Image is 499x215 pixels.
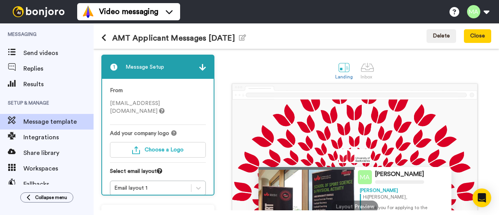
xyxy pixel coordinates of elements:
[375,171,424,178] div: [PERSON_NAME]
[35,194,67,201] span: Collapse menu
[132,146,140,154] img: upload-turquoise.svg
[110,101,165,114] span: [EMAIL_ADDRESS][DOMAIN_NAME]
[23,133,94,142] span: Integrations
[464,29,491,43] button: Close
[331,57,357,84] a: Landing
[23,179,94,189] span: Fallbacks
[110,167,206,181] div: Select email layout
[331,201,378,213] div: Layout Preview
[357,57,378,84] a: Inbox
[472,188,491,207] div: Open Intercom Messenger
[23,117,94,126] span: Message template
[199,64,206,71] img: arrow.svg
[335,74,353,80] div: Landing
[99,6,158,17] span: Video messaging
[363,194,446,201] p: Hi [PERSON_NAME] ,
[361,74,374,80] div: Inbox
[145,147,184,153] span: Choose a Logo
[20,192,73,203] button: Collapse menu
[110,87,123,95] label: From
[101,34,246,43] h1: AMT Applicant Messages [DATE]
[360,187,446,194] div: [PERSON_NAME]
[23,48,94,58] span: Send videos
[23,164,94,173] span: Workspaces
[339,149,371,163] img: d96f4681-6dd3-4c72-afba-522852b3e0b4
[23,148,94,158] span: Share library
[23,64,94,73] span: Replies
[110,130,169,137] span: Add your company logo
[358,170,372,184] img: Profile Image
[110,142,206,158] button: Choose a Logo
[110,63,118,71] span: 1
[126,63,164,71] span: Message Setup
[426,29,456,43] button: Delete
[9,6,68,17] img: bj-logo-header-white.svg
[114,184,187,192] div: Email layout 1
[23,80,94,89] span: Results
[82,5,94,18] img: vm-color.svg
